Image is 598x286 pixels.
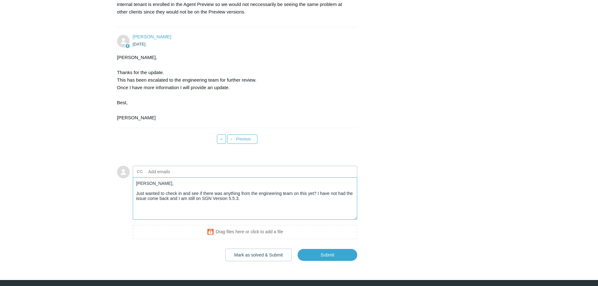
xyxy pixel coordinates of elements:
input: Submit [298,249,357,261]
label: CC [137,167,143,176]
textarea: Add your reply [133,177,358,220]
span: Previous [236,137,251,141]
div: [PERSON_NAME], Thanks for the update. This has been escalated to the engineering team for further... [117,54,351,121]
input: Add emails [146,167,213,176]
a: [PERSON_NAME] [133,34,171,39]
time: 07/30/2025, 18:51 [133,42,146,46]
span: ‹ [231,137,232,141]
a: Previous [227,134,257,144]
span: « [220,137,223,141]
span: Kris Haire [133,34,171,39]
button: Mark as solved & Submit [225,249,292,261]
